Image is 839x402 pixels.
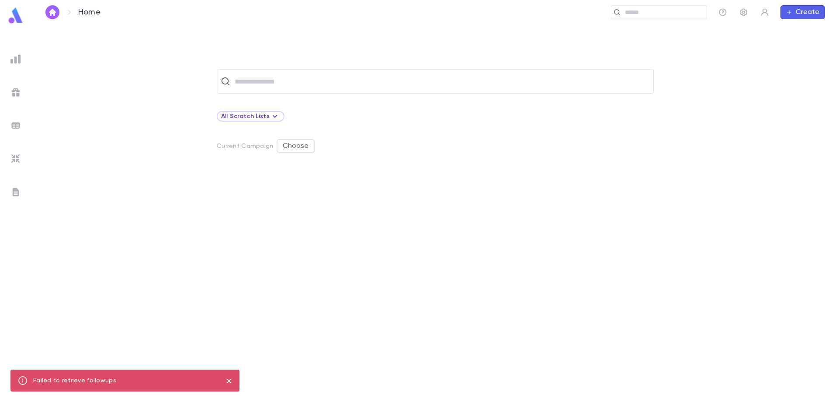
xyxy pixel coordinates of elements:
[10,54,21,64] img: reports_grey.c525e4749d1bce6a11f5fe2a8de1b229.svg
[217,111,284,122] div: All Scratch Lists
[222,374,236,388] button: close
[217,143,273,150] p: Current Campaign
[78,7,101,17] p: Home
[10,187,21,197] img: letters_grey.7941b92b52307dd3b8a917253454ce1c.svg
[221,111,280,122] div: All Scratch Lists
[7,7,24,24] img: logo
[10,154,21,164] img: imports_grey.530a8a0e642e233f2baf0ef88e8c9fcb.svg
[10,87,21,98] img: campaigns_grey.99e729a5f7ee94e3726e6486bddda8f1.svg
[277,139,315,153] button: Choose
[10,120,21,131] img: batches_grey.339ca447c9d9533ef1741baa751efc33.svg
[780,5,825,19] button: Create
[33,372,116,389] div: Failed to retrieve followups
[47,9,58,16] img: home_white.a664292cf8c1dea59945f0da9f25487c.svg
